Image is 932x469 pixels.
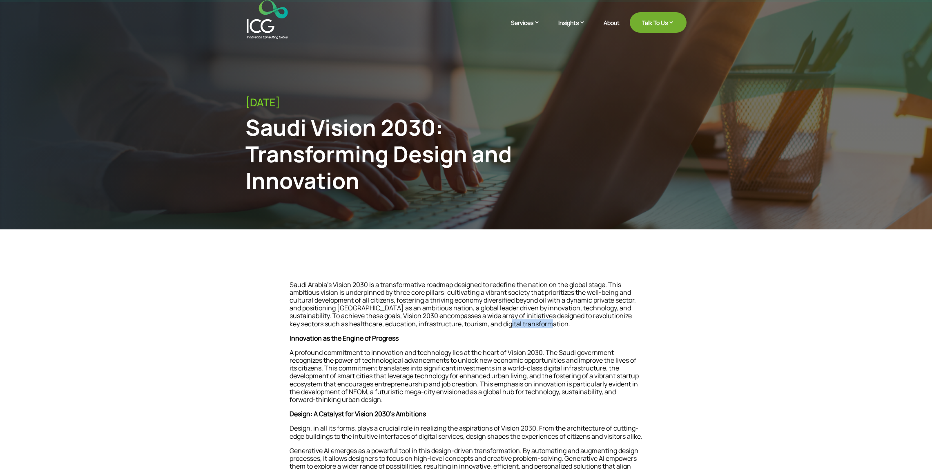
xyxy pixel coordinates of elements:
strong: Design: A Catalyst for Vision 2030’s Ambitions [290,409,426,418]
a: Talk To Us [630,12,687,33]
div: [DATE] [245,96,687,109]
a: About [604,20,620,39]
p: Design, in all its forms, plays a crucial role in realizing the aspirations of Vision 2030. From ... [290,424,642,447]
strong: Innovation as the Engine of Progress [290,334,399,343]
iframe: Chat Widget [792,381,932,469]
a: Insights [558,18,593,39]
p: A profound commitment to innovation and technology lies at the heart of Vision 2030. The Saudi go... [290,349,642,410]
div: Saudi Vision 2030: Transforming Design and Innovation [245,114,585,193]
p: Saudi Arabia’s Vision 2030 is a transformative roadmap designed to redefine the nation on the glo... [290,281,642,334]
a: Services [511,18,548,39]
